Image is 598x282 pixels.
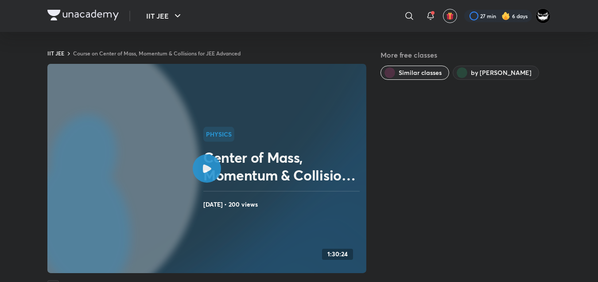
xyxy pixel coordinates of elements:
button: Similar classes [381,66,449,80]
img: Company Logo [47,10,119,20]
h2: Center of Mass, Momentum & Collisions Lecture - 1 [203,149,363,184]
button: avatar [443,9,457,23]
h5: More free classes [381,50,551,60]
button: by Rohit Mishra [453,66,539,80]
h4: [DATE] • 200 views [203,199,363,210]
img: streak [501,12,510,20]
span: by Rohit Mishra [471,68,532,77]
button: IIT JEE [141,7,188,25]
img: ARSH Khan [536,8,551,23]
a: IIT JEE [47,50,64,57]
a: Company Logo [47,10,119,23]
h4: 1:30:24 [327,251,348,258]
a: Course on Center of Mass, Momentum & Collisions for JEE Advanced [73,50,241,57]
span: Similar classes [399,68,442,77]
img: avatar [446,12,454,20]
